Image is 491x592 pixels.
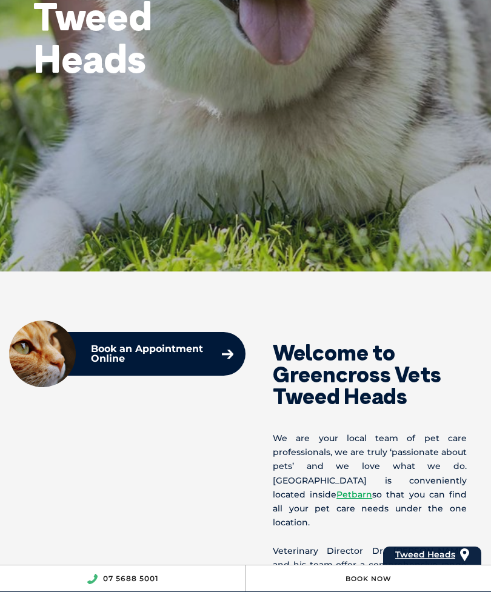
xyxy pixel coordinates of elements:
[273,342,467,407] h2: Welcome to Greencross Vets Tweed Heads
[103,574,159,583] a: 07 5688 5001
[460,548,469,562] img: location_pin.svg
[395,547,455,563] a: Tweed Heads
[336,489,372,500] a: Petbarn
[273,431,467,530] p: We are your local team of pet care professionals, we are truly ‘passionate about pets’ and we lov...
[91,344,210,364] p: Book an Appointment Online
[85,338,239,370] a: Book an Appointment Online
[346,574,392,583] a: Book Now
[395,549,455,560] span: Tweed Heads
[87,574,98,584] img: location_phone.svg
